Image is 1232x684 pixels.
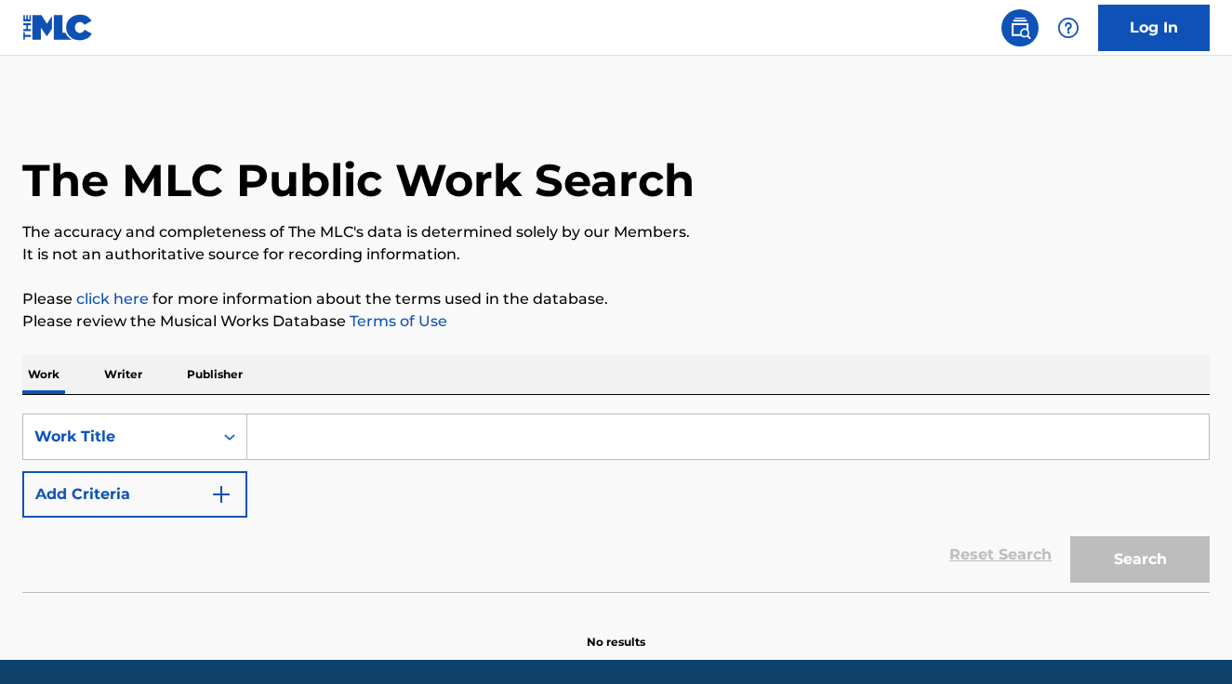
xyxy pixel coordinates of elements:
[22,471,247,518] button: Add Criteria
[346,312,447,330] a: Terms of Use
[99,355,148,394] p: Writer
[210,483,232,506] img: 9d2ae6d4665cec9f34b9.svg
[1001,9,1039,46] a: Public Search
[22,355,65,394] p: Work
[22,288,1210,310] p: Please for more information about the terms used in the database.
[1139,595,1232,684] iframe: Chat Widget
[181,355,248,394] p: Publisher
[22,414,1210,592] form: Search Form
[22,14,94,41] img: MLC Logo
[22,221,1210,243] p: The accuracy and completeness of The MLC's data is determined solely by our Members.
[587,612,645,651] p: No results
[1050,9,1087,46] div: Help
[1098,5,1210,51] a: Log In
[22,310,1210,333] p: Please review the Musical Works Database
[76,290,149,308] a: click here
[1009,17,1031,39] img: search
[22,152,695,208] h1: The MLC Public Work Search
[22,243,1210,266] p: It is not an authoritative source for recording information.
[1057,17,1080,39] img: help
[34,426,202,448] div: Work Title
